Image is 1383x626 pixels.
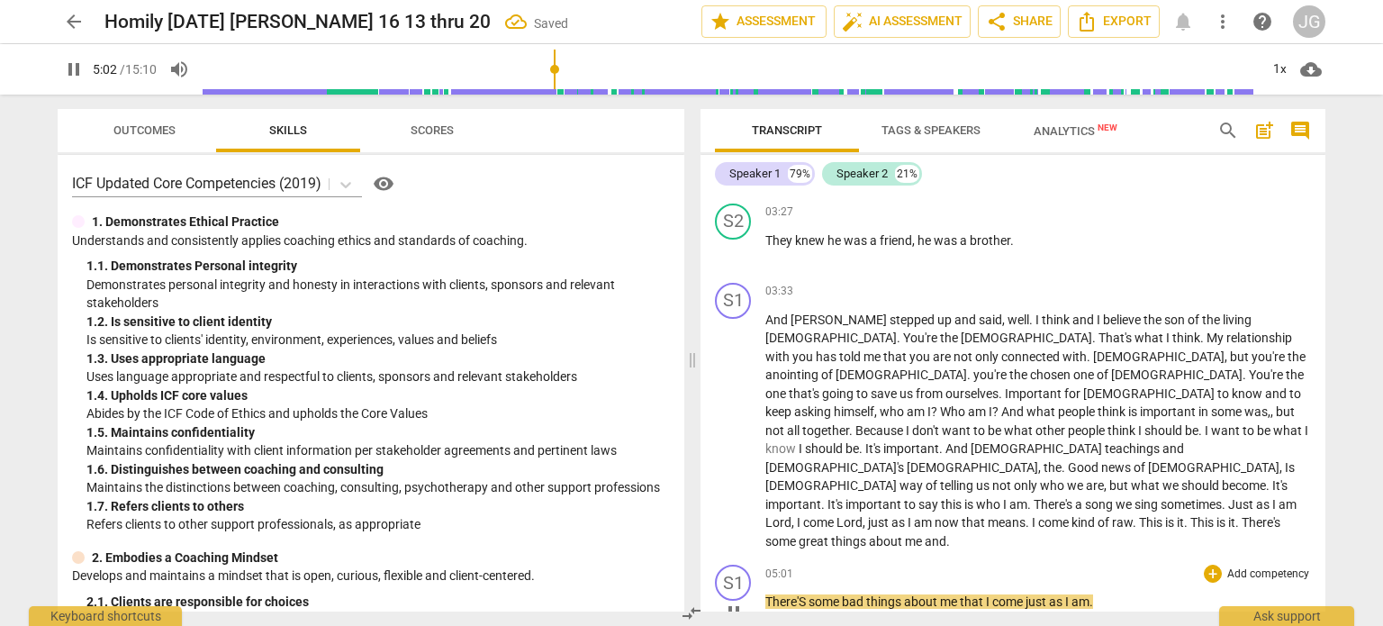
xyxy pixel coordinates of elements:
span: , [1268,404,1270,419]
span: us [899,386,916,401]
button: AI Assessment [834,5,971,38]
h2: Homily [DATE] [PERSON_NAME] 16 13 thru 20 [104,11,491,33]
span: stepped [890,313,937,327]
span: to [973,423,988,438]
div: Change speaker [715,283,751,319]
span: I [1003,497,1009,512]
span: you [792,349,816,364]
span: himself [834,404,874,419]
span: I [1035,313,1042,327]
span: Important [1005,386,1064,401]
span: Filler word [765,441,799,456]
span: . [1026,515,1032,530]
span: people [1068,423,1107,438]
span: You're [903,331,940,345]
span: comment [1289,120,1311,141]
div: 1. 6. Distinguishes between coaching and consulting [86,460,670,479]
span: what [1026,404,1058,419]
span: , [863,515,868,530]
span: come [1038,515,1071,530]
span: . [1200,331,1207,345]
span: knew [795,233,827,248]
div: JG [1293,5,1325,38]
span: one [765,386,789,401]
span: anointing [765,367,821,382]
span: . [1133,515,1139,530]
span: And [765,313,791,327]
span: [PERSON_NAME] [791,313,890,327]
span: all [787,423,802,438]
span: Lord [765,515,791,530]
span: not [992,478,1014,493]
span: as [891,515,908,530]
div: 1. 3. Uses appropriate language [86,349,670,368]
span: volume_up [168,59,190,80]
div: 21% [895,165,919,183]
span: that [883,349,909,364]
span: believe [1103,313,1143,327]
span: only [1014,478,1040,493]
span: a [960,233,970,248]
span: brother [970,233,1010,248]
span: with [1062,349,1087,364]
span: And [945,441,971,456]
p: Refers clients to other support professionals, as appropriate [86,515,670,534]
span: you [909,349,933,364]
span: is [1165,515,1177,530]
span: [DEMOGRAPHIC_DATA] [1093,349,1225,364]
span: 03:33 [765,284,793,299]
span: am [907,404,927,419]
p: Maintains the distinctions between coaching, consulting, psychotherapy and other support professions [86,478,670,497]
span: now [935,515,962,530]
span: the [940,331,961,345]
span: I [797,515,803,530]
span: from [916,386,945,401]
span: [DEMOGRAPHIC_DATA] [971,441,1105,456]
span: think [1107,423,1138,438]
span: son [1164,313,1188,327]
span: Is [1285,460,1295,475]
span: Just [1228,497,1256,512]
span: of [926,478,940,493]
span: come [803,515,836,530]
span: kind [1071,515,1098,530]
span: . [1092,331,1098,345]
span: , [1270,404,1276,419]
span: , [791,515,797,530]
span: . [1027,497,1034,512]
span: [DEMOGRAPHIC_DATA] [1083,386,1217,401]
span: [DEMOGRAPHIC_DATA]'s [765,460,907,475]
span: song [1085,497,1116,512]
span: with [765,349,792,364]
span: share [986,11,1008,32]
span: become [1222,478,1266,493]
span: Because [855,423,906,438]
span: . [1010,233,1014,248]
span: , [1225,349,1230,364]
span: I [1138,423,1144,438]
div: Speaker 1 [729,165,781,183]
p: Understands and consistently applies coaching ethics and standards of coaching. [72,231,670,250]
span: the [1288,349,1306,364]
span: should [1144,423,1185,438]
span: way [899,478,926,493]
button: Play [58,53,90,86]
div: 1. 7. Refers clients to others [86,497,670,516]
span: to [904,497,918,512]
span: together [802,423,849,438]
span: compare_arrows [681,603,702,624]
span: . [1198,423,1205,438]
span: auto_fix_high [842,11,863,32]
span: I [1205,423,1211,438]
span: telling [940,478,976,493]
span: important [883,441,939,456]
span: and [1162,441,1184,456]
span: search [1217,120,1239,141]
span: think [1042,313,1072,327]
span: is [964,497,976,512]
span: and [1265,386,1289,401]
span: what [1131,478,1162,493]
span: I [1032,515,1038,530]
p: Abides by the ICF Code of Ethics and upholds the Core Values [86,404,670,423]
p: Maintains confidentiality with client information per stakeholder agreements and pertinent laws [86,441,670,460]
